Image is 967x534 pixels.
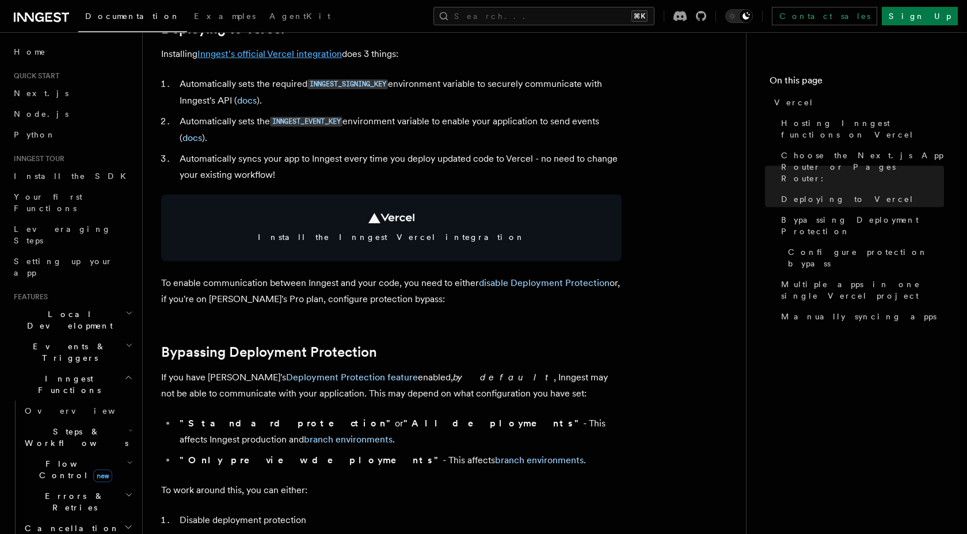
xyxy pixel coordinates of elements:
[433,7,654,25] button: Search...⌘K
[161,369,622,402] p: If you have [PERSON_NAME]'s enabled, , Inngest may not be able to communicate with your applicati...
[180,418,395,429] strong: "Standard protection"
[20,421,135,453] button: Steps & Workflows
[9,341,125,364] span: Events & Triggers
[270,116,342,127] a: INNGEST_EVENT_KEY
[9,71,59,81] span: Quick start
[262,3,337,31] a: AgentKit
[20,522,120,534] span: Cancellation
[20,401,135,421] a: Overview
[14,130,56,139] span: Python
[176,151,622,183] li: Automatically syncs your app to Inngest every time you deploy updated code to Vercel - no need to...
[14,109,68,119] span: Node.js
[781,117,944,140] span: Hosting Inngest functions on Vercel
[403,418,583,429] strong: "All deployments"
[770,74,944,92] h4: On this page
[781,193,914,205] span: Deploying to Vercel
[161,344,377,360] a: Bypassing Deployment Protection
[197,48,342,59] a: Inngest's official Vercel integration
[304,434,393,445] a: branch environments
[783,242,944,274] a: Configure protection bypass
[14,192,82,213] span: Your first Functions
[14,46,46,58] span: Home
[20,458,127,481] span: Flow Control
[286,372,418,383] a: Deployment Protection feature
[776,113,944,145] a: Hosting Inngest functions on Vercel
[781,214,944,237] span: Bypassing Deployment Protection
[25,406,143,415] span: Overview
[9,154,64,163] span: Inngest tour
[161,194,622,261] a: Install the Inngest Vercel integration
[9,308,125,331] span: Local Development
[725,9,753,23] button: Toggle dark mode
[176,415,622,448] li: or - This affects Inngest production and .
[9,124,135,145] a: Python
[776,145,944,189] a: Choose the Next.js App Router or Pages Router:
[788,246,944,269] span: Configure protection bypass
[176,113,622,146] li: Automatically sets the environment variable to enable your application to send events ( ).
[237,95,257,106] a: docs
[78,3,187,32] a: Documentation
[187,3,262,31] a: Examples
[9,373,124,396] span: Inngest Functions
[14,89,68,98] span: Next.js
[776,306,944,327] a: Manually syncing apps
[631,10,648,22] kbd: ⌘K
[176,452,622,468] li: - This affects .
[20,453,135,486] button: Flow Controlnew
[772,7,877,25] a: Contact sales
[781,279,944,302] span: Multiple apps in one single Vercel project
[176,512,622,528] li: Disable deployment protection
[20,490,125,513] span: Errors & Retries
[774,97,814,108] span: Vercel
[776,274,944,306] a: Multiple apps in one single Vercel project
[781,150,944,184] span: Choose the Next.js App Router or Pages Router:
[9,368,135,401] button: Inngest Functions
[882,7,958,25] a: Sign Up
[9,83,135,104] a: Next.js
[270,117,342,127] code: INNGEST_EVENT_KEY
[776,189,944,209] a: Deploying to Vercel
[307,79,388,89] code: INNGEST_SIGNING_KEY
[453,372,554,383] em: by default
[161,46,622,62] p: Installing does 3 things:
[9,251,135,283] a: Setting up your app
[307,78,388,89] a: INNGEST_SIGNING_KEY
[495,455,584,466] a: branch environments
[9,336,135,368] button: Events & Triggers
[93,470,112,482] span: new
[20,426,128,449] span: Steps & Workflows
[9,292,48,302] span: Features
[781,311,936,322] span: Manually syncing apps
[176,76,622,109] li: Automatically sets the required environment variable to securely communicate with Inngest's API ( ).
[194,12,256,21] span: Examples
[770,92,944,113] a: Vercel
[9,166,135,186] a: Install the SDK
[14,224,111,245] span: Leveraging Steps
[175,231,608,243] span: Install the Inngest Vercel integration
[9,41,135,62] a: Home
[161,482,622,498] p: To work around this, you can either:
[180,455,443,466] strong: "Only preview deployments"
[9,304,135,336] button: Local Development
[479,277,610,288] a: disable Deployment Protection
[9,104,135,124] a: Node.js
[9,186,135,219] a: Your first Functions
[161,275,622,307] p: To enable communication between Inngest and your code, you need to either or, if you're on [PERSO...
[14,171,133,181] span: Install the SDK
[85,12,180,21] span: Documentation
[9,219,135,251] a: Leveraging Steps
[14,257,113,277] span: Setting up your app
[269,12,330,21] span: AgentKit
[20,486,135,518] button: Errors & Retries
[776,209,944,242] a: Bypassing Deployment Protection
[182,132,202,143] a: docs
